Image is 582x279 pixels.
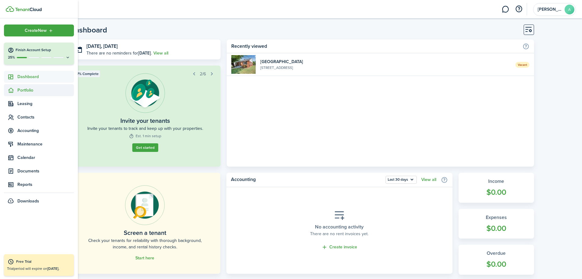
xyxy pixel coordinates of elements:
[538,7,562,12] span: Anibal
[17,154,74,161] span: Calendar
[514,4,524,14] button: Open resource center
[70,26,107,34] header-page-title: Dashboard
[459,173,534,203] a: Income$0.00
[315,223,364,231] placeholder-title: No accounting activity
[7,266,71,271] p: Trial
[17,141,74,147] span: Maintenance
[465,178,528,185] widget-stats-title: Income
[86,43,216,50] h3: [DATE], [DATE]
[17,114,74,120] span: Contacts
[310,231,368,237] placeholder-description: There are no rent invoices yet.
[4,25,74,36] button: Open menu
[465,223,528,234] widget-stats-count: $0.00
[231,43,519,50] home-widget-title: Recently viewed
[129,133,161,139] widget-step-time: Est. 1 min setup
[465,187,528,198] widget-stats-count: $0.00
[4,179,74,190] a: Reports
[132,143,158,152] button: Get started
[17,198,39,204] span: Downloads
[17,74,74,80] span: Dashboard
[565,5,574,14] avatar-text: A
[421,177,436,182] a: View all
[500,2,511,17] a: Messaging
[231,55,256,74] img: 1
[16,47,70,53] h4: Finish Account Setup
[515,62,529,68] span: Vacant
[125,73,165,113] img: Tenant
[200,71,206,77] span: 2/6
[17,181,74,188] span: Reports
[86,50,152,56] p: There are no reminders for .
[16,259,71,265] div: Free Trial
[8,55,15,60] p: 25%
[465,258,528,270] widget-stats-count: $0.00
[125,185,165,225] img: Online payments
[83,237,207,250] home-placeholder-description: Check your tenants for reliability with thorough background, income, and rental history checks.
[6,6,14,12] img: TenantCloud
[15,8,42,11] img: TenantCloud
[4,71,74,83] a: Dashboard
[17,127,74,134] span: Accounting
[14,266,59,271] span: period will expire on
[465,214,528,221] widget-stats-title: Expenses
[190,70,198,78] button: Prev step
[47,266,59,271] b: [DATE].
[459,209,534,239] a: Expenses$0.00
[87,125,203,132] widget-step-description: Invite your tenants to track and keep up with your properties.
[260,65,511,70] widget-list-item-description: [STREET_ADDRESS]
[524,25,534,35] button: Customise
[386,176,417,184] button: Open menu
[75,71,99,77] span: 17% Complete
[17,100,74,107] span: Leasing
[25,28,47,33] span: Create New
[120,116,170,125] widget-step-title: Invite your tenants
[207,70,216,78] button: Next step
[153,50,168,56] a: View all
[124,228,166,237] home-placeholder-title: Screen a tenant
[465,250,528,257] widget-stats-title: Overdue
[260,58,511,65] widget-list-item-title: [GEOGRAPHIC_DATA]
[231,176,383,184] home-widget-title: Accounting
[135,256,154,261] a: Start here
[321,244,357,251] a: Create invoice
[17,87,74,93] span: Portfolio
[386,176,417,184] button: Last 30 days
[138,50,151,56] b: [DATE]
[4,254,74,276] a: Free TrialTrialperiod will expire on[DATE].
[459,245,534,275] a: Overdue$0.00
[4,43,74,65] button: Finish Account Setup25%
[17,168,74,174] span: Documents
